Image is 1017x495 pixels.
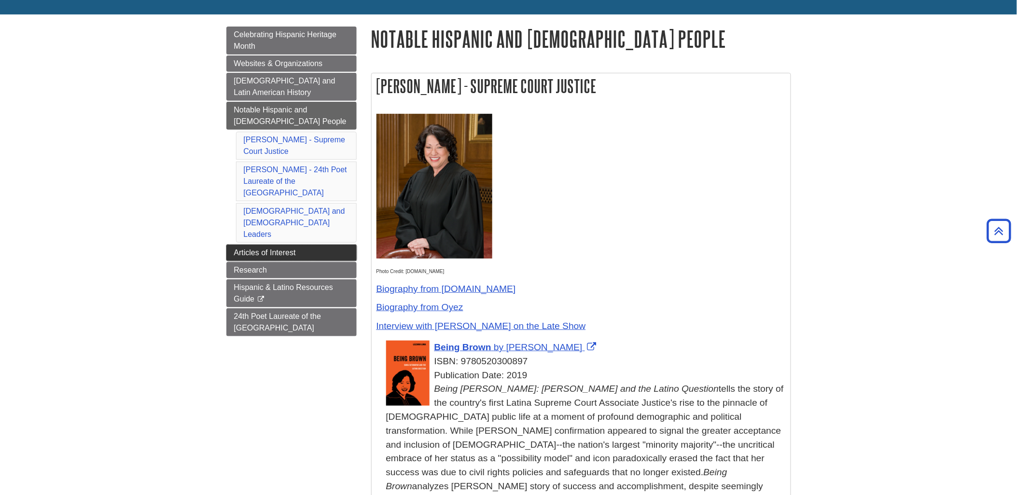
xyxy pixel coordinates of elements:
h2: [PERSON_NAME] - Supreme Court Justice [372,73,791,99]
a: Link opens in new window [434,342,599,352]
a: Interview with [PERSON_NAME] on the Late Show [376,321,586,331]
span: Notable Hispanic and [DEMOGRAPHIC_DATA] People [234,106,347,125]
span: Research [234,266,267,274]
a: 24th Poet Laureate of the [GEOGRAPHIC_DATA] [226,308,357,336]
a: Biography from Oyez [376,302,463,312]
div: ISBN: 9780520300897 [386,355,786,369]
a: Biography from [DOMAIN_NAME] [376,284,516,294]
span: Celebrating Hispanic Heritage Month [234,30,337,50]
em: Being [PERSON_NAME]: [PERSON_NAME] and the Latino Question [434,384,719,394]
span: by [494,342,503,352]
img: Cover Art [386,341,430,406]
span: Being Brown [434,342,491,352]
div: Guide Page Menu [226,27,357,336]
a: Back to Top [984,224,1015,237]
h1: Notable Hispanic and [DEMOGRAPHIC_DATA] People [371,27,791,51]
span: Websites & Organizations [234,59,323,68]
span: [DEMOGRAPHIC_DATA] and Latin American History [234,77,335,96]
a: Websites & Organizations [226,55,357,72]
i: This link opens in a new window [257,296,265,302]
a: Notable Hispanic and [DEMOGRAPHIC_DATA] People [226,102,357,130]
a: [DEMOGRAPHIC_DATA] and Latin American History [226,73,357,101]
a: Articles of Interest [226,245,357,261]
a: [PERSON_NAME] - 24th Poet Laureate of the [GEOGRAPHIC_DATA] [244,165,347,197]
a: Hispanic & Latino Resources Guide [226,279,357,307]
div: Publication Date: 2019 [386,369,786,383]
span: Articles of Interest [234,248,296,257]
a: [PERSON_NAME] - Supreme Court Justice [244,136,346,155]
a: Celebrating Hispanic Heritage Month [226,27,357,55]
img: Sonia Sotomayor [376,114,492,259]
em: Being Brown [386,467,727,491]
span: [PERSON_NAME] [506,342,583,352]
a: Research [226,262,357,278]
span: 24th Poet Laureate of the [GEOGRAPHIC_DATA] [234,312,321,332]
a: [DEMOGRAPHIC_DATA] and [DEMOGRAPHIC_DATA] Leaders [244,207,345,238]
span: Hispanic & Latino Resources Guide [234,283,333,303]
span: Photo Credit: [DOMAIN_NAME] [376,269,445,274]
